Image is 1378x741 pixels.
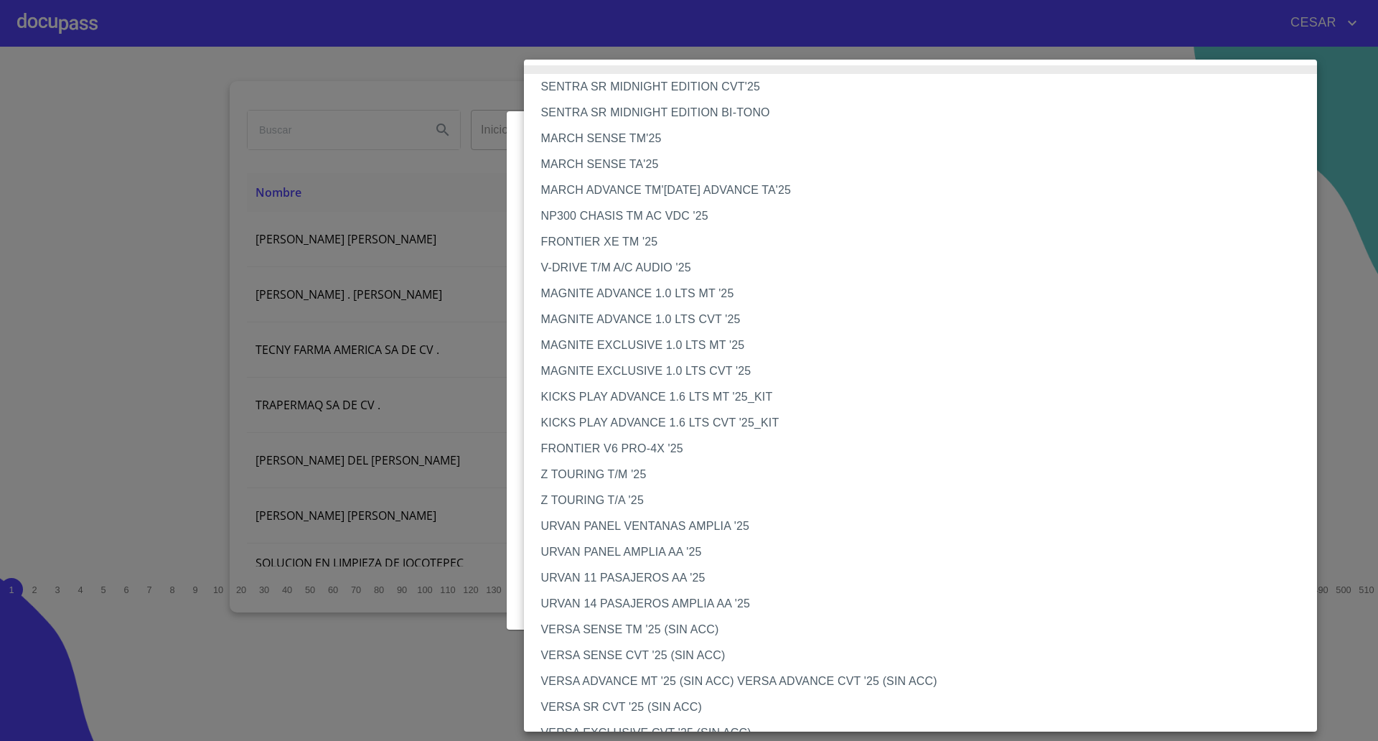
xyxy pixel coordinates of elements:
li: URVAN PANEL VENTANAS AMPLIA '25 [524,513,1331,539]
li: KICKS PLAY ADVANCE 1.6 LTS MT '25_KIT [524,384,1331,410]
li: V-DRIVE T/M A/C AUDIO '25 [524,255,1331,281]
li: Z TOURING T/M '25 [524,462,1331,488]
li: VERSA SENSE TM '25 (SIN ACC) [524,617,1331,643]
li: Z TOURING T/A '25 [524,488,1331,513]
li: SENTRA SR MIDNIGHT EDITION BI-TONO [524,100,1331,126]
li: URVAN 14 PASAJEROS AMPLIA AA '25 [524,591,1331,617]
li: MAGNITE ADVANCE 1.0 LTS CVT '25 [524,307,1331,332]
li: MARCH ADVANCE TM'[DATE] ADVANCE TA'25 [524,177,1331,203]
li: SENTRA SR MIDNIGHT EDITION CVT'25 [524,74,1331,100]
li: MARCH SENSE TM'25 [524,126,1331,152]
li: MAGNITE ADVANCE 1.0 LTS MT '25 [524,281,1331,307]
li: FRONTIER XE TM '25 [524,229,1331,255]
li: URVAN PANEL AMPLIA AA '25 [524,539,1331,565]
li: URVAN 11 PASAJEROS AA '25 [524,565,1331,591]
li: NP300 CHASIS TM AC VDC '25 [524,203,1331,229]
li: MAGNITE EXCLUSIVE 1.0 LTS CVT '25 [524,358,1331,384]
li: MARCH SENSE TA'25 [524,152,1331,177]
li: VERSA SENSE CVT '25 (SIN ACC) [524,643,1331,668]
li: VERSA ADVANCE MT '25 (SIN ACC) VERSA ADVANCE CVT '25 (SIN ACC) [524,668,1331,694]
li: KICKS PLAY ADVANCE 1.6 LTS CVT '25_KIT [524,410,1331,436]
li: FRONTIER V6 PRO-4X '25 [524,436,1331,462]
li: VERSA SR CVT '25 (SIN ACC) [524,694,1331,720]
li: MAGNITE EXCLUSIVE 1.0 LTS MT '25 [524,332,1331,358]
